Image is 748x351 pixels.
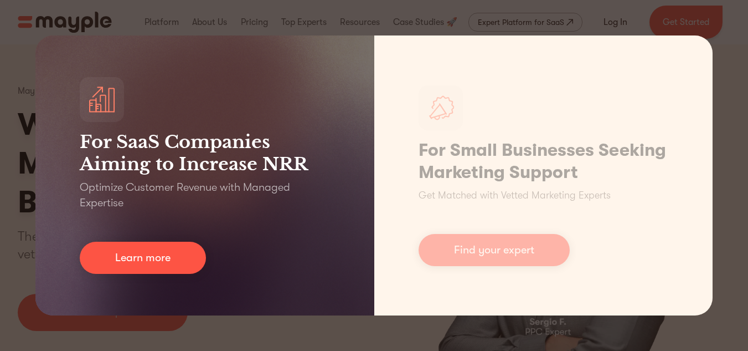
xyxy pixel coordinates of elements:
[419,188,611,203] p: Get Matched with Vetted Marketing Experts
[80,242,206,274] a: Learn more
[80,131,330,175] h3: For SaaS Companies Aiming to Increase NRR
[80,180,330,211] p: Optimize Customer Revenue with Managed Expertise
[419,234,570,266] a: Find your expert
[419,139,669,184] h1: For Small Businesses Seeking Marketing Support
